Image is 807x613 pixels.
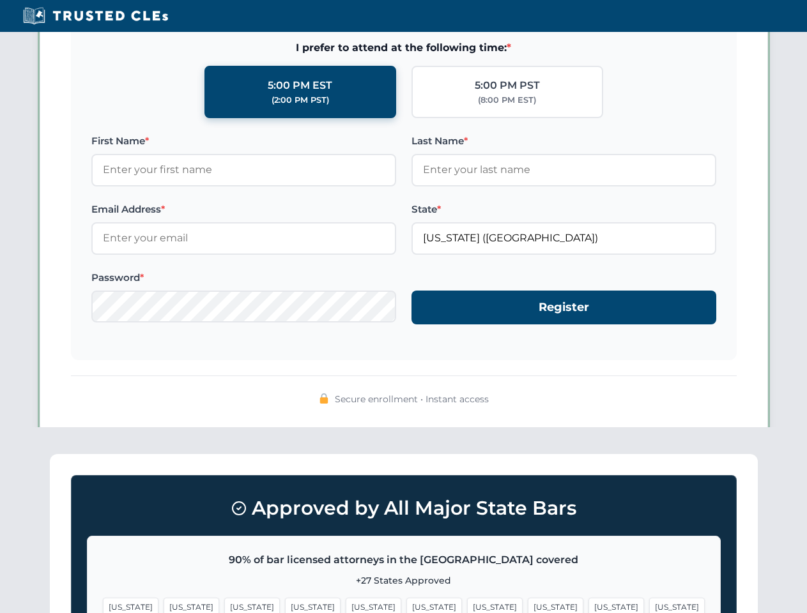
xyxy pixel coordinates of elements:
[335,392,489,406] span: Secure enrollment • Instant access
[91,40,716,56] span: I prefer to attend at the following time:
[411,154,716,186] input: Enter your last name
[19,6,172,26] img: Trusted CLEs
[411,202,716,217] label: State
[411,222,716,254] input: Florida (FL)
[103,552,705,568] p: 90% of bar licensed attorneys in the [GEOGRAPHIC_DATA] covered
[475,77,540,94] div: 5:00 PM PST
[268,77,332,94] div: 5:00 PM EST
[91,270,396,285] label: Password
[411,291,716,324] button: Register
[411,133,716,149] label: Last Name
[91,202,396,217] label: Email Address
[91,133,396,149] label: First Name
[91,222,396,254] input: Enter your email
[87,491,721,526] h3: Approved by All Major State Bars
[319,393,329,404] img: 🔒
[91,154,396,186] input: Enter your first name
[478,94,536,107] div: (8:00 PM EST)
[272,94,329,107] div: (2:00 PM PST)
[103,573,705,587] p: +27 States Approved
